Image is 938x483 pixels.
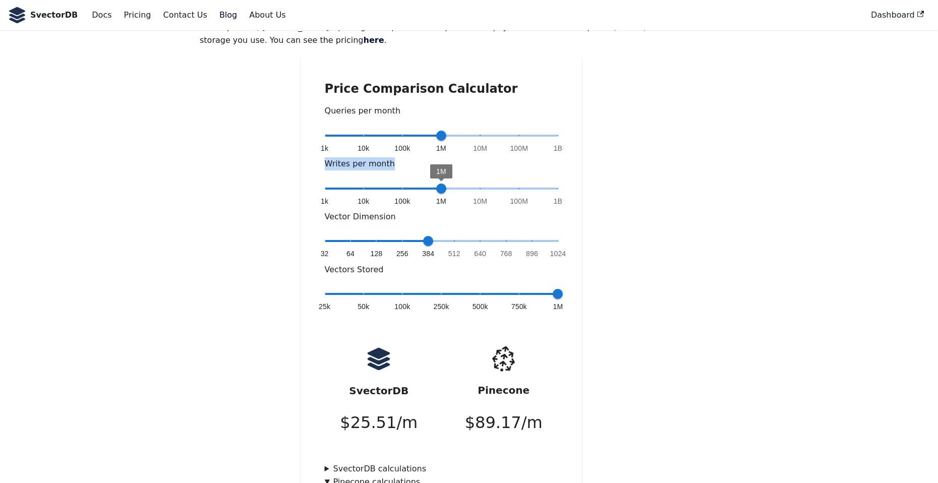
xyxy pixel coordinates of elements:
[358,196,369,206] span: 10k
[433,301,449,312] span: 250k
[346,249,355,259] span: 64
[396,249,408,259] span: 256
[394,196,410,206] span: 100k
[865,7,930,24] a: Dashboard
[510,143,528,153] span: 100M
[325,81,558,96] h2: Price Comparison Calculator
[436,167,446,175] span: 1M
[394,301,410,312] span: 100k
[474,249,486,259] span: 640
[465,409,543,436] p: $ 89.17 /m
[8,7,78,23] a: SvectorDB LogoSvectorDB
[321,196,328,206] span: 1k
[358,301,369,312] span: 50k
[349,385,408,397] strong: SvectorDB
[325,263,558,276] p: Vectors Stored
[473,196,487,206] span: 10M
[478,384,530,396] strong: Pinecone
[554,196,562,206] span: 1B
[364,35,384,45] a: here
[366,346,391,372] img: logo.svg
[422,249,434,259] span: 384
[394,143,410,153] span: 100k
[200,21,683,47] p: In comparison, [PERSON_NAME]'s pricing is simple and transparent. You pay for the number of queri...
[8,7,26,23] img: SvectorDB Logo
[340,409,418,436] p: $ 25.51 /m
[325,462,558,475] summary: SvectorDB calculations
[371,249,383,259] span: 128
[213,7,243,24] a: Blog
[500,249,512,259] span: 768
[86,7,118,24] a: Docs
[321,249,329,259] span: 32
[319,301,330,312] span: 25k
[473,301,488,312] span: 500k
[511,301,527,312] span: 750k
[30,9,78,22] b: SvectorDB
[526,249,538,259] span: 896
[325,104,558,117] p: Queries per month
[358,143,369,153] span: 10k
[485,340,522,378] img: pinecone.png
[243,7,291,24] a: About Us
[436,196,446,206] span: 1M
[448,249,460,259] span: 512
[157,7,213,24] a: Contact Us
[436,143,446,153] span: 1M
[553,301,563,312] span: 1M
[325,210,558,223] p: Vector Dimension
[325,157,558,170] p: Writes per month
[118,7,157,24] a: Pricing
[473,143,487,153] span: 10M
[550,249,566,259] span: 1024
[321,143,328,153] span: 1k
[554,143,562,153] span: 1B
[510,196,528,206] span: 100M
